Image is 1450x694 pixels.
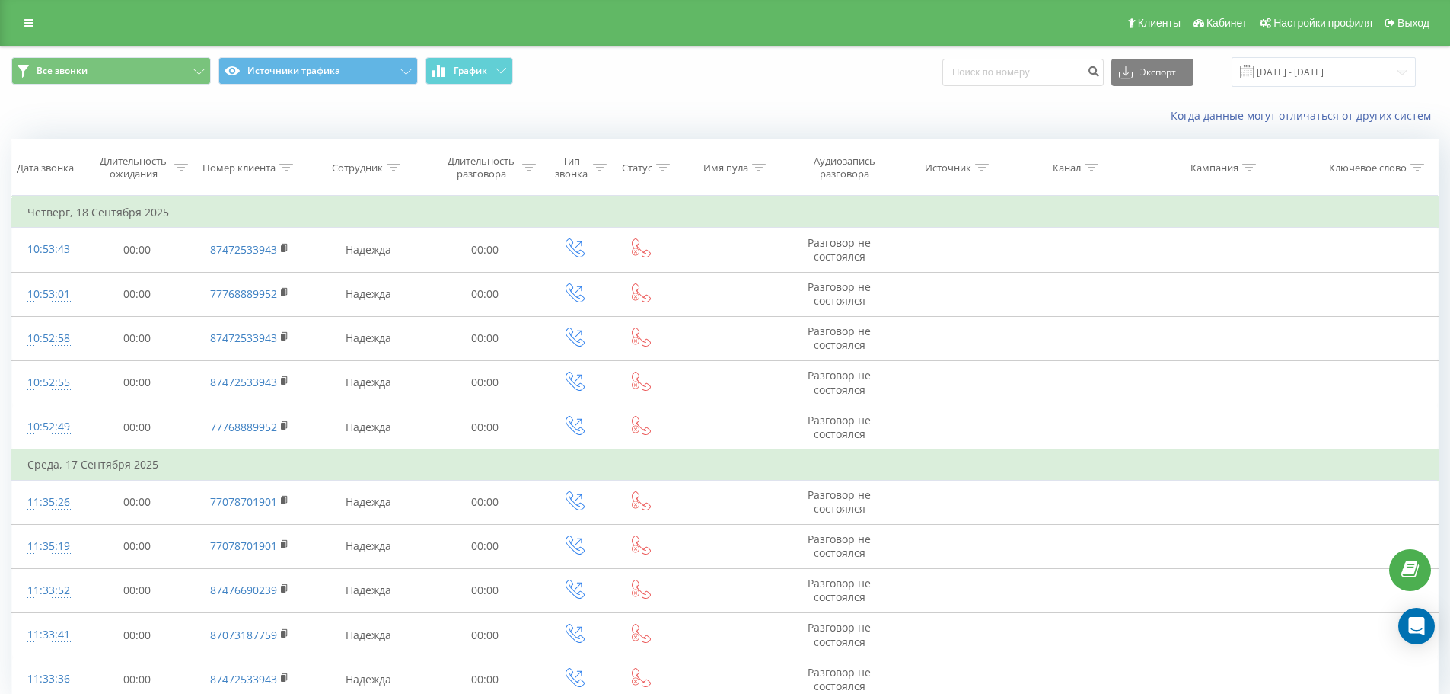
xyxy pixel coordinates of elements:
[808,576,871,604] span: Разговор не состоялся
[1111,59,1193,86] button: Экспорт
[307,228,430,272] td: Надежда
[82,480,193,524] td: 00:00
[430,524,540,568] td: 00:00
[1190,162,1238,174] div: Кампания
[210,583,277,597] a: 87476690239
[218,57,418,85] button: Источники трафика
[27,664,67,694] div: 11:33:36
[808,368,871,396] span: Разговор не состоялся
[622,162,652,174] div: Статус
[27,532,67,561] div: 11:35:19
[210,286,277,301] a: 77768889952
[1329,162,1407,174] div: Ключевое слово
[27,324,67,353] div: 10:52:58
[17,162,74,174] div: Дата звонка
[307,405,430,450] td: Надежда
[27,576,67,606] div: 11:33:52
[1138,17,1181,29] span: Клиенты
[12,197,1439,228] td: Четверг, 18 Сентября 2025
[808,532,871,560] span: Разговор не состоялся
[444,155,519,181] div: Длительность разговора
[307,480,430,524] td: Надежда
[202,162,276,174] div: Номер клиента
[1171,108,1439,123] a: Когда данные могут отличаться от других систем
[27,488,67,517] div: 11:35:26
[307,360,430,405] td: Надежда
[808,324,871,352] span: Разговор не состоялся
[96,155,171,181] div: Длительность ожидания
[430,272,540,316] td: 00:00
[307,568,430,612] td: Надежда
[307,613,430,657] td: Надежда
[27,280,67,309] div: 10:53:01
[82,316,193,360] td: 00:00
[1053,162,1081,174] div: Канал
[210,242,277,257] a: 87472533943
[430,228,540,272] td: 00:00
[82,568,193,612] td: 00:00
[808,235,871,264] span: Разговор не состоялся
[430,613,540,657] td: 00:00
[82,405,193,450] td: 00:00
[210,539,277,553] a: 77078701901
[27,368,67,398] div: 10:52:55
[82,228,193,272] td: 00:00
[942,59,1104,86] input: Поиск по номеру
[210,420,277,434] a: 77768889952
[800,155,888,181] div: Аудиозапись разговора
[454,66,487,76] span: График
[430,316,540,360] td: 00:00
[210,628,277,642] a: 87073187759
[307,316,430,360] td: Надежда
[425,57,513,85] button: График
[808,488,871,516] span: Разговор не состоялся
[37,65,88,77] span: Все звонки
[27,620,67,650] div: 11:33:41
[808,665,871,693] span: Разговор не состоялся
[1397,17,1429,29] span: Выход
[1206,17,1247,29] span: Кабинет
[1398,608,1435,644] div: Open Intercom Messenger
[703,162,748,174] div: Имя пула
[82,360,193,405] td: 00:00
[430,480,540,524] td: 00:00
[332,162,383,174] div: Сотрудник
[210,331,277,345] a: 87472533943
[808,280,871,308] span: Разговор не состоялся
[430,405,540,450] td: 00:00
[210,375,277,389] a: 87472533943
[27,235,67,264] div: 10:53:43
[210,672,277,686] a: 87472533943
[82,613,193,657] td: 00:00
[12,449,1439,480] td: Среда, 17 Сентября 2025
[925,162,971,174] div: Источник
[27,412,67,442] div: 10:52:49
[430,360,540,405] td: 00:00
[307,272,430,316] td: Надежда
[307,524,430,568] td: Надежда
[11,57,211,85] button: Все звонки
[82,272,193,316] td: 00:00
[82,524,193,568] td: 00:00
[808,413,871,441] span: Разговор не состоялся
[1273,17,1372,29] span: Настройки профиля
[808,620,871,648] span: Разговор не состоялся
[210,494,277,509] a: 77078701901
[430,568,540,612] td: 00:00
[553,155,589,181] div: Тип звонка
